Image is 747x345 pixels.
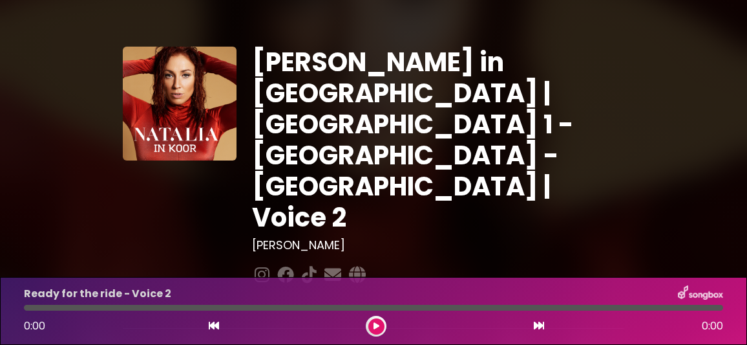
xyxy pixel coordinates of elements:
p: Ready for the ride - Voice 2 [24,286,171,302]
h3: [PERSON_NAME] [252,238,624,252]
h1: [PERSON_NAME] in [GEOGRAPHIC_DATA] | [GEOGRAPHIC_DATA] 1 - [GEOGRAPHIC_DATA] - [GEOGRAPHIC_DATA] ... [252,47,624,233]
img: YTVS25JmS9CLUqXqkEhs [123,47,237,161]
span: 0:00 [702,318,723,334]
img: songbox-logo-white.png [678,285,723,302]
span: 0:00 [24,318,45,333]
